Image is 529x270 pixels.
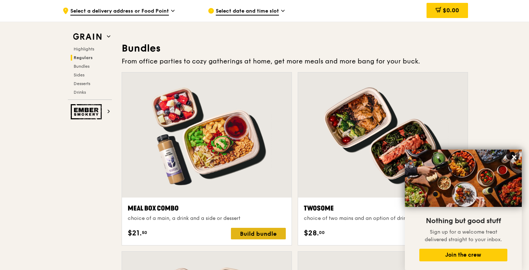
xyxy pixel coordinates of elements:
[443,7,459,14] span: $0.00
[128,228,142,239] span: $21.
[319,230,325,235] span: 00
[74,47,94,52] span: Highlights
[74,81,90,86] span: Desserts
[70,8,169,16] span: Select a delivery address or Food Point
[74,90,86,95] span: Drinks
[71,30,104,43] img: Grain web logo
[128,203,286,213] div: Meal Box Combo
[425,229,502,243] span: Sign up for a welcome treat delivered straight to your inbox.
[304,228,319,239] span: $28.
[508,151,520,163] button: Close
[142,230,147,235] span: 50
[426,217,501,225] span: Nothing but good stuff
[74,72,84,78] span: Sides
[128,215,286,222] div: choice of a main, a drink and a side or dessert
[74,64,89,69] span: Bundles
[304,215,462,222] div: choice of two mains and an option of drinks, desserts and sides
[419,249,507,261] button: Join the crew
[122,56,468,66] div: From office parties to cozy gatherings at home, get more meals and more bang for your buck.
[122,42,468,55] h3: Bundles
[71,104,104,119] img: Ember Smokery web logo
[74,55,93,60] span: Regulars
[304,203,462,213] div: Twosome
[216,8,279,16] span: Select date and time slot
[231,228,286,239] div: Build bundle
[405,150,522,207] img: DSC07876-Edit02-Large.jpeg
